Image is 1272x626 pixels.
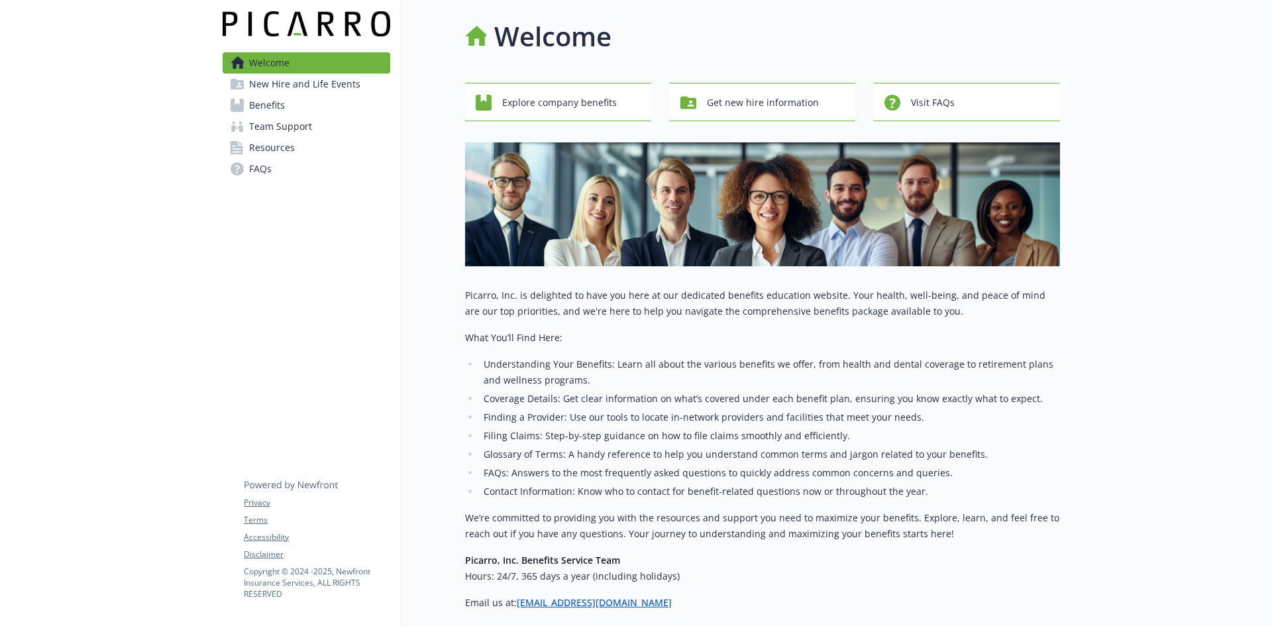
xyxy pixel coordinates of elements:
button: Explore company benefits [465,83,651,121]
a: Disclaimer [244,548,390,560]
p: Copyright © 2024 - 2025 , Newfront Insurance Services, ALL RIGHTS RESERVED [244,566,390,600]
span: Welcome [249,52,290,74]
h6: Hours: 24/7, 365 days a year (including holidays)​ [465,568,1060,584]
li: Finding a Provider: Use our tools to locate in-network providers and facilities that meet your ne... [480,409,1060,425]
a: Team Support [223,116,390,137]
a: Accessibility [244,531,390,543]
li: FAQs: Answers to the most frequently asked questions to quickly address common concerns and queries. [480,465,1060,481]
span: Explore company benefits [502,90,617,115]
li: Glossary of Terms: A handy reference to help you understand common terms and jargon related to yo... [480,446,1060,462]
span: Resources [249,137,295,158]
a: [EMAIL_ADDRESS][DOMAIN_NAME] [517,596,672,609]
span: Get new hire information [707,90,819,115]
a: New Hire and Life Events [223,74,390,95]
a: Benefits [223,95,390,116]
button: Visit FAQs [874,83,1060,121]
button: Get new hire information [670,83,856,121]
img: overview page banner [465,142,1060,266]
a: FAQs [223,158,390,180]
li: Understanding Your Benefits: Learn all about the various benefits we offer, from health and denta... [480,356,1060,388]
li: Filing Claims: Step-by-step guidance on how to file claims smoothly and efficiently. [480,428,1060,444]
span: FAQs [249,158,272,180]
h1: Welcome [494,17,611,56]
a: Resources [223,137,390,158]
span: Benefits [249,95,285,116]
li: Coverage Details: Get clear information on what’s covered under each benefit plan, ensuring you k... [480,391,1060,407]
p: We’re committed to providing you with the resources and support you need to maximize your benefit... [465,510,1060,542]
span: Team Support [249,116,312,137]
p: Email us at: [465,595,1060,611]
a: Welcome [223,52,390,74]
p: What You’ll Find Here: [465,330,1060,346]
a: Terms [244,514,390,526]
span: Visit FAQs [911,90,955,115]
p: Picarro, Inc. is delighted to have you here at our dedicated benefits education website. Your hea... [465,287,1060,319]
span: New Hire and Life Events [249,74,360,95]
a: Privacy [244,497,390,509]
strong: Picarro, Inc. Benefits Service Team [465,554,620,566]
li: Contact Information: Know who to contact for benefit-related questions now or throughout the year. [480,484,1060,499]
